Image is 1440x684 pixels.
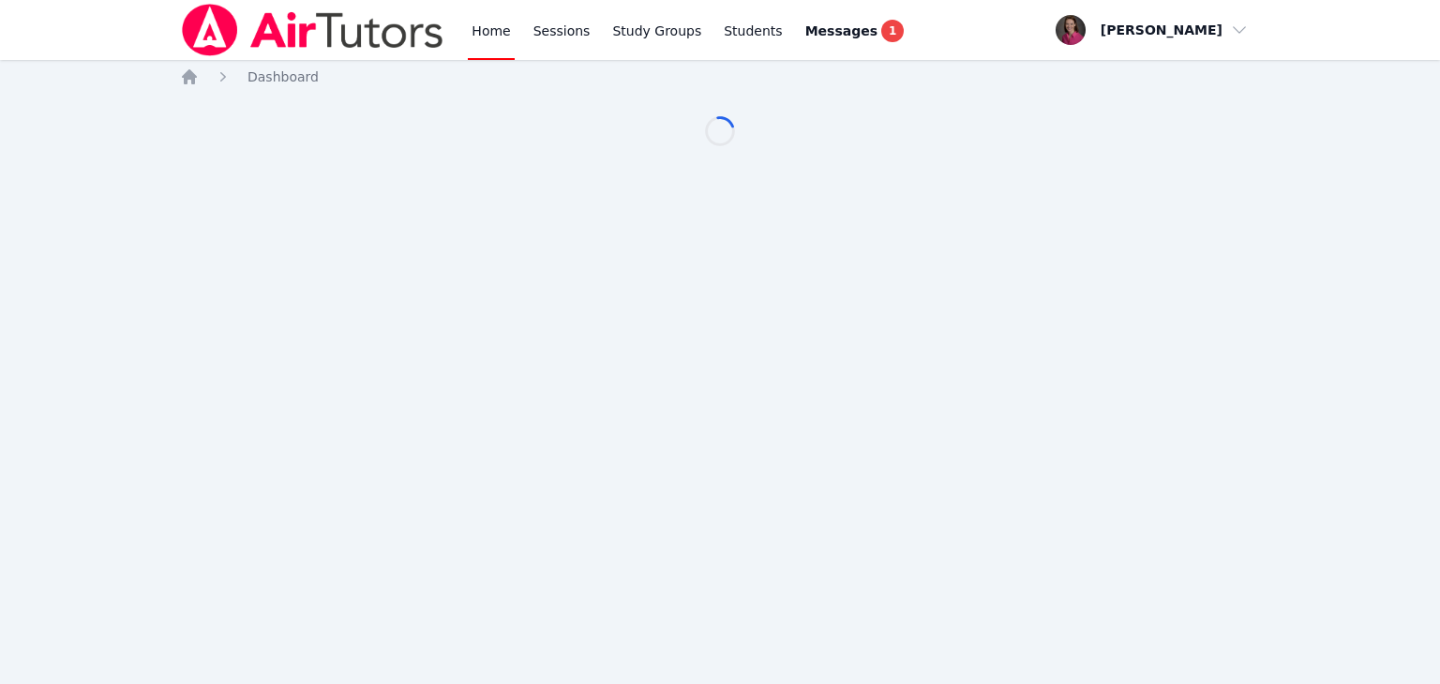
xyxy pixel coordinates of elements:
[247,67,319,86] a: Dashboard
[881,20,904,42] span: 1
[247,69,319,84] span: Dashboard
[805,22,877,40] span: Messages
[180,4,445,56] img: Air Tutors
[180,67,1260,86] nav: Breadcrumb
